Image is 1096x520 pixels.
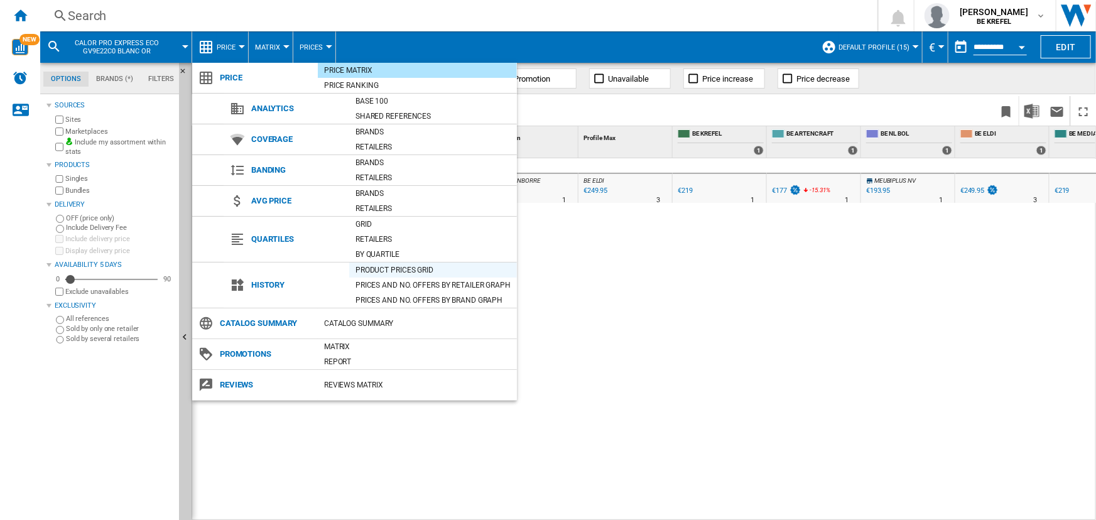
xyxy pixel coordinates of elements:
div: Matrix [318,340,517,353]
div: Retailers [349,171,517,184]
div: Base 100 [349,95,517,107]
div: Retailers [349,202,517,215]
span: Quartiles [245,230,349,248]
div: Brands [349,126,517,138]
div: Grid [349,218,517,230]
div: REVIEWS Matrix [318,379,517,391]
span: Banding [245,161,349,179]
span: Promotions [214,345,318,363]
div: Price Ranking [318,79,517,92]
span: Analytics [245,100,349,117]
div: Retailers [349,233,517,246]
span: Catalog Summary [214,315,318,332]
div: Brands [349,156,517,169]
div: Prices and No. offers by brand graph [349,294,517,306]
span: History [245,276,349,294]
span: Coverage [245,131,349,148]
div: Price Matrix [318,64,517,77]
div: Brands [349,187,517,200]
div: Retailers [349,141,517,153]
span: Reviews [214,376,318,394]
div: Prices and No. offers by retailer graph [349,279,517,291]
div: Report [318,355,517,368]
div: Product prices grid [349,264,517,276]
div: Shared references [349,110,517,122]
div: By quartile [349,248,517,261]
span: Avg price [245,192,349,210]
div: Catalog Summary [318,317,517,330]
span: Price [214,69,318,87]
